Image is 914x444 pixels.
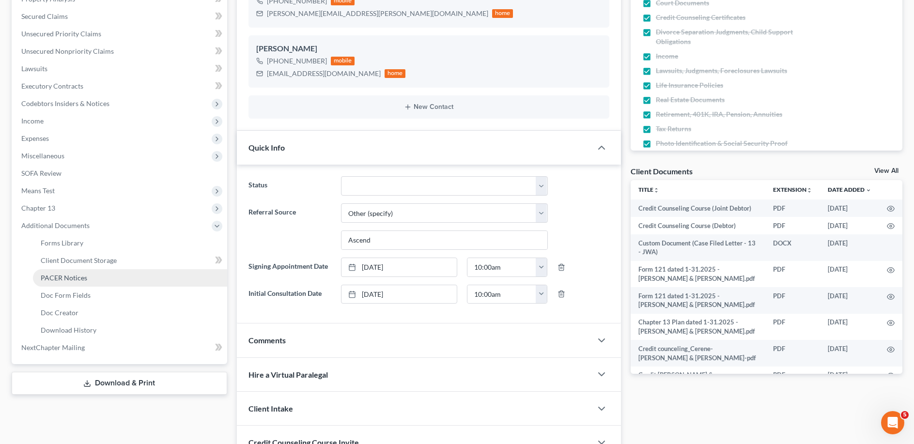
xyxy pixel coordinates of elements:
[21,47,114,55] span: Unsecured Nonpriority Claims
[656,95,725,105] span: Real Estate Documents
[33,269,227,287] a: PACER Notices
[656,27,826,46] span: Divorce Separation Judgments, Child Support Obligations
[820,261,879,288] td: [DATE]
[41,274,87,282] span: PACER Notices
[631,217,765,234] td: Credit Counseling Course (Debtor)
[341,285,457,304] a: [DATE]
[244,285,336,304] label: Initial Consultation Date
[331,57,355,65] div: mobile
[828,186,871,193] a: Date Added expand_more
[21,186,55,195] span: Means Test
[656,138,788,148] span: Photo Identification & Social Security Proof
[656,109,782,119] span: Retirement, 401K, IRA, Pension, Annuities
[21,221,90,230] span: Additional Documents
[765,367,820,393] td: PDF
[248,336,286,345] span: Comments
[631,199,765,217] td: Credit Counseling Course (Joint Debtor)
[21,64,47,73] span: Lawsuits
[21,134,49,142] span: Expenses
[256,43,602,55] div: [PERSON_NAME]
[21,12,68,20] span: Secured Claims
[244,203,336,250] label: Referral Source
[820,287,879,314] td: [DATE]
[866,187,871,193] i: expand_more
[267,56,327,66] div: [PHONE_NUMBER]
[467,258,536,276] input: -- : --
[21,117,44,125] span: Income
[341,258,457,276] a: [DATE]
[820,234,879,261] td: [DATE]
[874,168,899,174] a: View All
[631,234,765,261] td: Custom Document (Case Filed Letter - 13 - JWA)
[21,204,55,212] span: Chapter 13
[41,308,78,317] span: Doc Creator
[765,217,820,234] td: PDF
[12,372,227,395] a: Download & Print
[820,199,879,217] td: [DATE]
[256,103,602,111] button: New Contact
[33,287,227,304] a: Doc Form Fields
[21,169,62,177] span: SOFA Review
[21,30,101,38] span: Unsecured Priority Claims
[41,291,91,299] span: Doc Form Fields
[244,258,336,277] label: Signing Appointment Date
[41,326,96,334] span: Download History
[631,287,765,314] td: Form 121 dated 1-31.2025 - [PERSON_NAME] & [PERSON_NAME].pdf
[765,340,820,367] td: PDF
[653,187,659,193] i: unfold_more
[33,252,227,269] a: Client Document Storage
[41,256,117,264] span: Client Document Storage
[21,99,109,107] span: Codebtors Insiders & Notices
[656,124,691,134] span: Tax Returns
[820,340,879,367] td: [DATE]
[14,8,227,25] a: Secured Claims
[773,186,812,193] a: Extensionunfold_more
[14,25,227,43] a: Unsecured Priority Claims
[267,9,488,18] div: [PERSON_NAME][EMAIL_ADDRESS][PERSON_NAME][DOMAIN_NAME]
[14,339,227,356] a: NextChapter Mailing
[267,69,381,78] div: [EMAIL_ADDRESS][DOMAIN_NAME]
[248,404,293,413] span: Client Intake
[765,199,820,217] td: PDF
[14,60,227,77] a: Lawsuits
[631,314,765,340] td: Chapter 13 Plan dated 1-31.2025 - [PERSON_NAME] & [PERSON_NAME].pdf
[467,285,536,304] input: -- : --
[820,314,879,340] td: [DATE]
[33,234,227,252] a: Forms Library
[656,13,745,22] span: Credit Counseling Certificates
[765,314,820,340] td: PDF
[631,166,693,176] div: Client Documents
[492,9,513,18] div: home
[341,231,547,249] input: Other Referral Source
[21,82,83,90] span: Executory Contracts
[14,77,227,95] a: Executory Contracts
[806,187,812,193] i: unfold_more
[881,411,904,434] iframe: Intercom live chat
[248,370,328,379] span: Hire a Virtual Paralegal
[820,367,879,393] td: [DATE]
[765,287,820,314] td: PDF
[656,66,787,76] span: Lawsuits, Judgments, Foreclosures Lawsuits
[41,239,83,247] span: Forms Library
[248,143,285,152] span: Quick Info
[33,304,227,322] a: Doc Creator
[21,343,85,352] span: NextChapter Mailing
[244,176,336,196] label: Status
[765,261,820,288] td: PDF
[901,411,909,419] span: 5
[14,165,227,182] a: SOFA Review
[21,152,64,160] span: Miscellaneous
[631,367,765,393] td: Credit [PERSON_NAME] & [PERSON_NAME]-pdf
[631,261,765,288] td: Form 121 dated 1-31.2025 - [PERSON_NAME] & [PERSON_NAME].pdf
[385,69,406,78] div: home
[765,234,820,261] td: DOCX
[33,322,227,339] a: Download History
[656,80,723,90] span: Life Insurance Policies
[14,43,227,60] a: Unsecured Nonpriority Claims
[638,186,659,193] a: Titleunfold_more
[631,340,765,367] td: Credit counceling_Cerene-[PERSON_NAME] & [PERSON_NAME]-pdf
[820,217,879,234] td: [DATE]
[656,51,678,61] span: Income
